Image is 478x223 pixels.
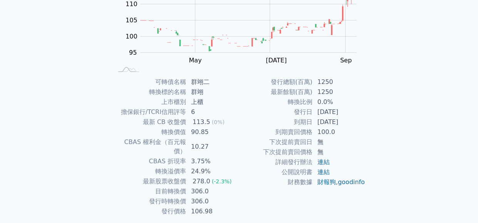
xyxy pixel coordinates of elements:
[186,137,239,156] td: 10.27
[191,117,212,127] div: 113.5
[186,97,239,107] td: 上櫃
[186,77,239,87] td: 群翊二
[126,33,138,40] tspan: 100
[113,186,186,196] td: 目前轉換價
[191,177,212,186] div: 278.0
[313,77,366,87] td: 1250
[113,156,186,166] td: CBAS 折現率
[212,119,225,125] span: (0%)
[317,178,336,186] a: 財報狗
[313,107,366,117] td: [DATE]
[186,186,239,196] td: 306.0
[113,206,186,216] td: 發行價格
[239,157,313,167] td: 詳細發行辦法
[186,196,239,206] td: 306.0
[239,117,313,127] td: 到期日
[126,17,138,24] tspan: 105
[313,87,366,97] td: 1250
[113,176,186,186] td: 最新股票收盤價
[113,137,186,156] td: CBAS 權利金（百元報價）
[313,137,366,147] td: 無
[113,107,186,117] td: 擔保銀行/TCRI信用評等
[266,57,287,64] tspan: [DATE]
[186,156,239,166] td: 3.75%
[239,127,313,137] td: 到期賣回價格
[313,127,366,137] td: 100.0
[313,97,366,107] td: 0.0%
[113,97,186,107] td: 上市櫃別
[239,97,313,107] td: 轉換比例
[186,87,239,97] td: 群翊
[113,196,186,206] td: 發行時轉換價
[186,206,239,216] td: 106.98
[113,127,186,137] td: 轉換價值
[186,107,239,117] td: 6
[212,178,232,184] span: (-2.3%)
[317,158,330,166] a: 連結
[239,107,313,117] td: 發行日
[313,177,366,187] td: ,
[239,87,313,97] td: 最新餘額(百萬)
[317,168,330,176] a: 連結
[239,137,313,147] td: 下次提前賣回日
[239,147,313,157] td: 下次提前賣回價格
[239,167,313,177] td: 公開說明書
[313,117,366,127] td: [DATE]
[189,57,201,64] tspan: May
[313,147,366,157] td: 無
[126,0,138,8] tspan: 110
[113,166,186,176] td: 轉換溢價率
[340,57,352,64] tspan: Sep
[186,166,239,176] td: 24.9%
[186,127,239,137] td: 90.85
[129,49,137,56] tspan: 95
[113,77,186,87] td: 可轉債名稱
[239,177,313,187] td: 財務數據
[113,87,186,97] td: 轉換標的名稱
[239,77,313,87] td: 發行總額(百萬)
[113,117,186,127] td: 最新 CB 收盤價
[338,178,365,186] a: goodinfo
